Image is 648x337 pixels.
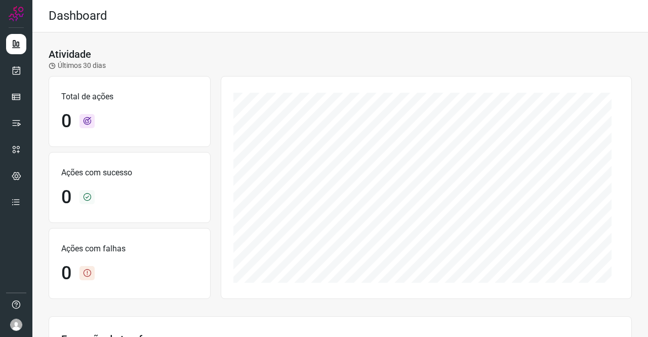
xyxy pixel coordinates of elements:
p: Ações com sucesso [61,167,198,179]
p: Ações com falhas [61,243,198,255]
h1: 0 [61,186,71,208]
p: Total de ações [61,91,198,103]
img: avatar-user-boy.jpg [10,319,22,331]
h2: Dashboard [49,9,107,23]
h3: Atividade [49,48,91,60]
h1: 0 [61,263,71,284]
img: Logo [9,6,24,21]
p: Últimos 30 dias [49,60,106,71]
h1: 0 [61,110,71,132]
